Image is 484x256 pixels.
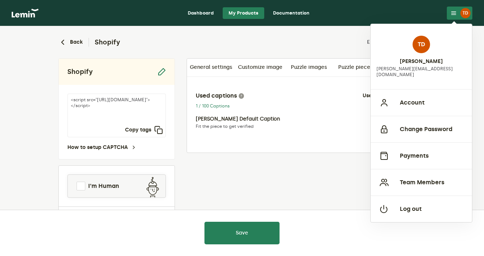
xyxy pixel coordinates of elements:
[196,116,387,122] p: [PERSON_NAME] Default Caption
[267,7,315,19] a: Documentation
[371,89,472,116] button: Account
[187,59,235,76] a: General settings
[400,59,443,64] h4: [PERSON_NAME]
[88,182,119,190] span: I'm Human
[12,9,39,17] img: logo
[447,7,472,20] button: TD
[376,66,466,78] p: [PERSON_NAME][EMAIL_ADDRESS][DOMAIN_NAME]
[371,169,472,196] button: Team Members
[204,222,280,244] button: Save
[285,59,332,76] a: Puzzle images
[67,145,137,150] a: How to setup CAPTCHA
[223,7,264,19] a: My Products
[371,116,472,142] button: Change Password
[371,142,472,169] button: Payments
[332,59,379,76] a: Puzzle pieces
[370,24,472,222] div: TD
[196,103,417,109] div: 1 / 100 Captions
[363,93,380,99] h4: Use all
[460,8,471,18] div: TD
[125,126,163,134] button: Copy tags
[89,38,120,47] h2: Shopify
[196,123,387,129] p: Fit the piece to get verified
[371,196,472,222] button: Log out
[235,59,285,76] a: Customize image
[367,39,408,45] label: Enable Captcha
[58,38,83,47] button: Back
[182,7,220,19] a: Dashboard
[196,91,244,100] h3: Used captions
[67,67,93,76] h2: Shopify
[413,36,430,53] div: TD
